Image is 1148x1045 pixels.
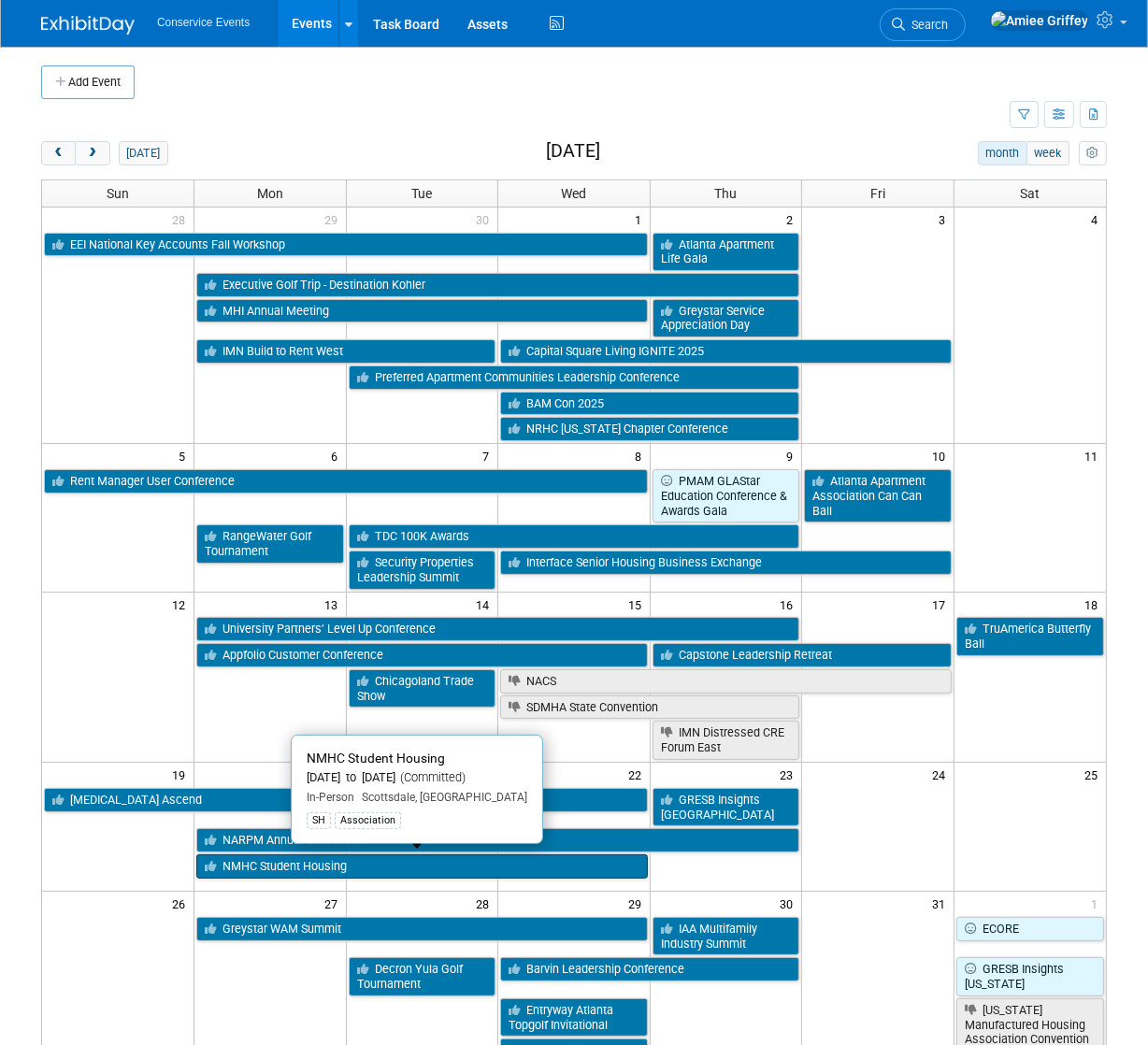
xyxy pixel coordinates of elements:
a: PMAM GLAStar Education Conference & Awards Gala [653,469,800,522]
span: Wed [561,186,586,201]
div: Association [335,812,401,829]
a: Chicagoland Trade Show [349,669,496,708]
a: SDMHA State Convention [500,695,799,720]
span: Sun [107,186,129,201]
span: 23 [778,763,801,786]
a: IMN Build to Rent West [196,339,495,364]
a: ECORE [956,917,1104,941]
span: 29 [626,892,650,915]
span: 22 [626,763,650,786]
span: Thu [715,186,738,201]
a: Search [880,8,966,41]
a: BAM Con 2025 [500,392,799,416]
a: IMN Distressed CRE Forum East [653,721,800,759]
a: TDC 100K Awards [349,524,800,549]
a: NACS [500,669,952,694]
span: Sat [1020,186,1040,201]
a: MHI Annual Meeting [196,299,648,323]
span: 3 [937,208,954,231]
span: 2 [784,208,801,231]
span: 11 [1083,444,1106,467]
span: 4 [1089,208,1106,231]
h2: [DATE] [546,141,600,162]
span: Tue [411,186,432,201]
span: Scottsdale, [GEOGRAPHIC_DATA] [354,791,527,804]
a: GRESB Insights [US_STATE] [956,957,1104,995]
a: GRESB Insights [GEOGRAPHIC_DATA] [653,788,800,826]
span: 31 [930,892,954,915]
span: 12 [170,593,194,616]
span: 5 [177,444,194,467]
span: 15 [626,593,650,616]
a: RangeWater Golf Tournament [196,524,344,563]
span: 29 [323,208,346,231]
a: Interface Senior Housing Business Exchange [500,551,952,575]
span: In-Person [307,791,354,804]
a: Rent Manager User Conference [44,469,648,494]
a: NRHC [US_STATE] Chapter Conference [500,417,799,441]
a: Atlanta Apartment Life Gala [653,233,800,271]
span: NMHC Student Housing [307,751,445,766]
span: 10 [930,444,954,467]
span: Conservice Events [157,16,250,29]
a: Appfolio Customer Conference [196,643,648,667]
a: Barvin Leadership Conference [500,957,799,981]
a: Capital Square Living IGNITE 2025 [500,339,952,364]
a: Capstone Leadership Retreat [653,643,952,667]
span: 14 [474,593,497,616]
a: Preferred Apartment Communities Leadership Conference [349,365,800,390]
span: 1 [1089,892,1106,915]
a: Atlanta Apartment Association Can Can Ball [804,469,952,522]
a: IAA Multifamily Industry Summit [653,917,800,955]
img: ExhibitDay [41,16,135,35]
div: SH [307,812,331,829]
span: 13 [323,593,346,616]
span: 9 [784,444,801,467]
span: 1 [633,208,650,231]
a: TruAmerica Butterfly Ball [956,617,1104,655]
span: 19 [170,763,194,786]
a: Executive Golf Trip - Destination Kohler [196,273,799,297]
button: Add Event [41,65,135,99]
a: Greystar Service Appreciation Day [653,299,800,337]
span: 16 [778,593,801,616]
span: 6 [329,444,346,467]
span: 17 [930,593,954,616]
a: EEI National Key Accounts Fall Workshop [44,233,648,257]
span: 25 [1083,763,1106,786]
span: 18 [1083,593,1106,616]
span: 26 [170,892,194,915]
a: Security Properties Leadership Summit [349,551,496,589]
span: 24 [930,763,954,786]
button: next [75,141,109,165]
div: [DATE] to [DATE] [307,770,527,786]
i: Personalize Calendar [1086,148,1098,160]
span: 30 [474,208,497,231]
a: NMHC Student Housing [196,854,648,879]
span: Fri [870,186,885,201]
button: myCustomButton [1079,141,1107,165]
span: 8 [633,444,650,467]
span: 28 [474,892,497,915]
span: 7 [481,444,497,467]
span: 30 [778,892,801,915]
button: week [1026,141,1069,165]
a: NARPM Annual Convention [196,828,799,852]
button: month [978,141,1027,165]
span: (Committed) [395,770,466,784]
a: Entryway Atlanta Topgolf Invitational [500,998,648,1037]
img: Amiee Griffey [990,10,1089,31]
span: 27 [323,892,346,915]
a: Decron Yula Golf Tournament [349,957,496,995]
button: [DATE] [119,141,168,165]
a: University Partners’ Level Up Conference [196,617,799,641]
a: [MEDICAL_DATA] Ascend [44,788,648,812]
button: prev [41,141,76,165]
span: Mon [257,186,283,201]
span: 28 [170,208,194,231]
span: Search [905,18,948,32]
a: Greystar WAM Summit [196,917,648,941]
